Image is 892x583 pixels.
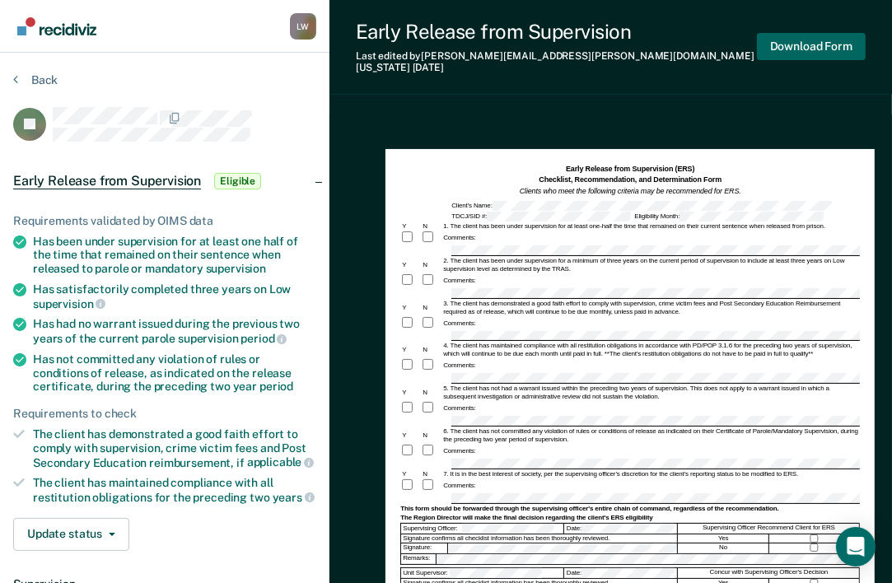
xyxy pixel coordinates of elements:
div: No [679,543,769,553]
div: N [421,389,441,397]
div: 6. The client has not committed any violation of rules or conditions of release as indicated on t... [441,427,860,444]
div: Supervising Officer: [401,524,564,534]
span: supervision [33,297,105,310]
div: Requirements to check [13,407,316,421]
div: Requirements validated by OIMS data [13,214,316,228]
div: Signature: [401,543,448,553]
div: N [421,222,441,231]
div: 4. The client has maintained compliance with all restitution obligations in accordance with PD/PO... [441,342,860,358]
div: Y [400,389,421,397]
div: Unit Supervisor: [401,568,564,578]
div: Comments: [441,319,477,328]
span: period [241,332,287,345]
div: Signature confirms all checklist information has been thoroughly reviewed. [401,534,678,543]
span: [DATE] [413,62,444,73]
div: Y [400,304,421,312]
span: applicable [247,455,314,469]
button: Profile dropdown button [290,13,316,40]
div: Remarks: [401,554,436,564]
div: N [421,304,441,312]
div: Has been under supervision for at least one half of the time that remained on their sentence when... [33,235,316,276]
strong: Checklist, Recommendation, and Determination Form [539,175,722,184]
em: Clients who meet the following criteria may be recommended for ERS. [520,187,741,195]
div: Date: [565,568,678,578]
strong: Early Release from Supervision (ERS) [566,165,694,173]
div: 3. The client has demonstrated a good faith effort to comply with supervision, crime victim fees ... [441,300,860,316]
div: This form should be forwarded through the supervising officer's entire chain of command, regardle... [400,505,860,513]
div: Eligibility Month: [633,212,825,222]
div: Y [400,470,421,478]
div: 2. The client has been under supervision for a minimum of three years on the current period of su... [441,257,860,273]
div: L W [290,13,316,40]
div: N [421,346,441,354]
div: N [421,261,441,269]
div: Comments: [441,404,477,413]
div: Yes [679,534,769,543]
button: Download Form [757,33,866,60]
div: Y [400,222,421,231]
button: Update status [13,518,129,551]
div: N [421,470,441,478]
div: 1. The client has been under supervision for at least one-half the time that remained on their cu... [441,222,860,231]
div: Y [400,346,421,354]
span: Eligible [214,173,261,189]
span: Early Release from Supervision [13,173,201,189]
div: Comments: [441,234,477,242]
span: period [259,380,293,393]
div: Y [400,261,421,269]
div: 7. It is in the best interest of society, per the supervising officer's discretion for the client... [441,470,860,478]
div: Open Intercom Messenger [836,527,876,567]
div: The Region Director will make the final decision regarding the client's ERS eligibility [400,514,860,522]
div: Has had no warrant issued during the previous two years of the current parole supervision [33,317,316,345]
div: Comments: [441,482,477,490]
div: Last edited by [PERSON_NAME][EMAIL_ADDRESS][PERSON_NAME][DOMAIN_NAME][US_STATE] [356,50,757,74]
div: Comments: [441,277,477,285]
button: Back [13,72,58,87]
div: Has satisfactorily completed three years on Low [33,282,316,310]
div: Y [400,431,421,440]
div: Early Release from Supervision [356,20,757,44]
div: 5. The client has not had a warrant issued within the preceding two years of supervision. This do... [441,385,860,401]
img: Recidiviz [17,17,96,35]
div: Has not committed any violation of rules or conditions of release, as indicated on the release ce... [33,352,316,394]
div: TDCJ/SID #: [450,212,633,222]
div: The client has demonstrated a good faith effort to comply with supervision, crime victim fees and... [33,427,316,469]
div: Comments: [441,361,477,370]
span: supervision [206,262,266,275]
div: Concur with Supervising Officer's Decision [679,568,860,578]
div: The client has maintained compliance with all restitution obligations for the preceding two [33,476,316,504]
span: years [273,491,315,504]
div: Date: [565,524,678,534]
div: Supervising Officer Recommend Client for ERS [679,524,860,534]
div: N [421,431,441,440]
div: Client's Name: [450,201,834,211]
div: Comments: [441,447,477,455]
